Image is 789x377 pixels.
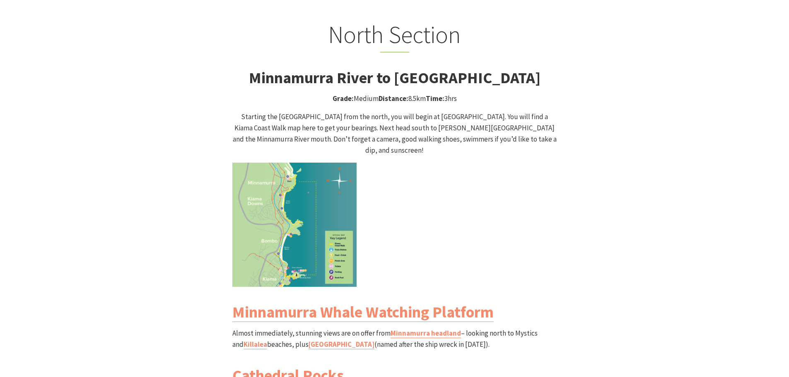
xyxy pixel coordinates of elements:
p: Almost immediately, stunning views are on offer from – looking north to Mystics and beaches, plus... [232,328,557,350]
strong: Time: [426,94,444,103]
strong: Distance: [379,94,408,103]
img: Kiama Coast Walk North Section [232,163,357,287]
a: Minnamurra headland [391,329,461,338]
p: Starting the [GEOGRAPHIC_DATA] from the north, you will begin at [GEOGRAPHIC_DATA]. You will find... [232,111,557,156]
strong: Grade: [333,94,354,103]
h2: North Section [232,20,557,53]
a: Minnamurra Whale Watching Platform [232,302,494,322]
p: Medium 8.5km 3hrs [232,93,557,104]
a: [GEOGRAPHIC_DATA] [309,340,374,349]
strong: Minnamurra River to [GEOGRAPHIC_DATA] [249,68,540,87]
a: Killalea [244,340,267,349]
